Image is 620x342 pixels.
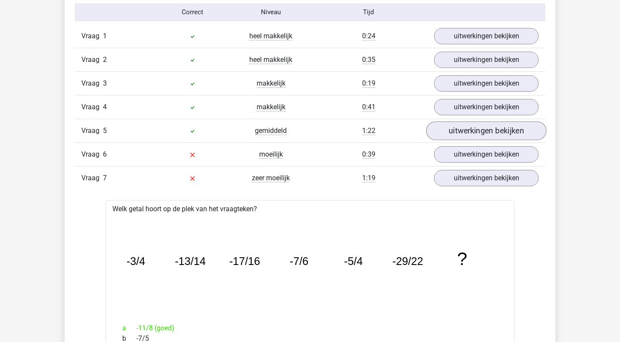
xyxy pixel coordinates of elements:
tspan: -29/22 [393,256,424,268]
span: Vraag [81,102,103,112]
a: uitwerkingen bekijken [434,99,539,115]
span: Vraag [81,55,103,65]
span: 1:19 [362,174,375,182]
span: 2 [103,55,107,64]
span: 3 [103,79,107,87]
span: 1:22 [362,126,375,135]
span: heel makkelijk [249,32,292,40]
tspan: ? [458,249,468,269]
a: uitwerkingen bekijken [434,146,539,163]
a: uitwerkingen bekijken [434,52,539,68]
span: 1 [103,32,107,40]
span: heel makkelijk [249,55,292,64]
tspan: -3/4 [127,256,146,268]
tspan: -5/4 [344,256,363,268]
span: zeer moeilijk [252,174,290,182]
span: a [122,323,136,333]
span: 0:19 [362,79,375,88]
span: Vraag [81,173,103,183]
div: Niveau [232,7,310,17]
tspan: -7/6 [290,256,309,268]
span: 0:24 [362,32,375,40]
span: 4 [103,103,107,111]
span: 0:35 [362,55,375,64]
a: uitwerkingen bekijken [434,75,539,92]
span: moeilijk [259,150,283,159]
a: uitwerkingen bekijken [426,121,546,140]
span: 5 [103,126,107,135]
span: 6 [103,150,107,158]
span: Vraag [81,149,103,160]
span: 0:41 [362,103,375,111]
span: 0:39 [362,150,375,159]
div: Tijd [310,7,428,17]
span: gemiddeld [255,126,287,135]
div: -11/8 (goed) [116,323,504,333]
span: makkelijk [257,103,285,111]
span: Vraag [81,126,103,136]
a: uitwerkingen bekijken [434,170,539,186]
div: Correct [154,7,232,17]
a: uitwerkingen bekijken [434,28,539,44]
span: Vraag [81,78,103,89]
span: 7 [103,174,107,182]
tspan: -17/16 [229,256,260,268]
tspan: -13/14 [175,256,206,268]
span: Vraag [81,31,103,41]
span: makkelijk [257,79,285,88]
